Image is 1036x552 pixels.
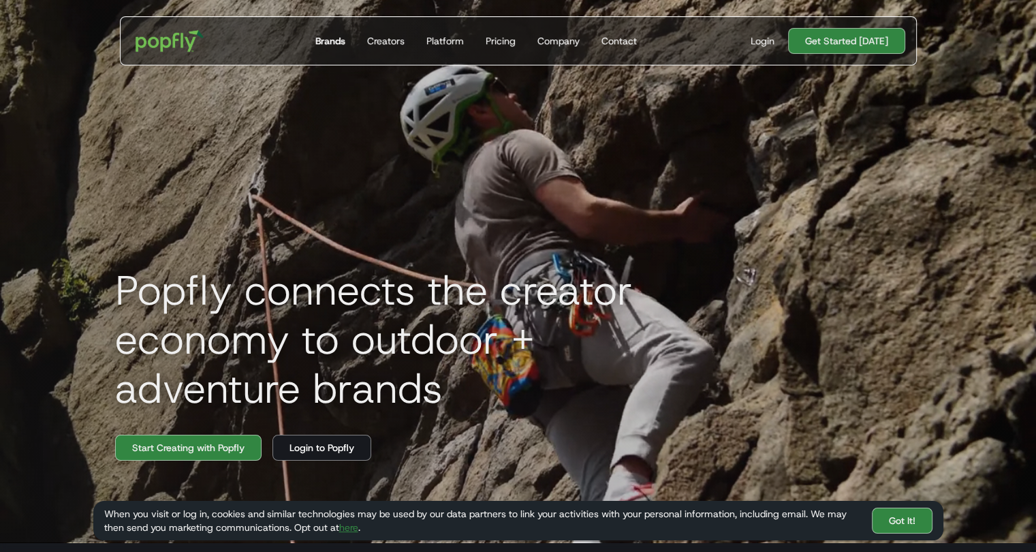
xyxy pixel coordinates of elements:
[486,34,516,48] div: Pricing
[872,508,932,534] a: Got It!
[426,34,464,48] div: Platform
[367,34,405,48] div: Creators
[745,34,780,48] a: Login
[480,17,521,65] a: Pricing
[315,34,345,48] div: Brands
[532,17,585,65] a: Company
[362,17,410,65] a: Creators
[272,435,371,461] a: Login to Popfly
[601,34,637,48] div: Contact
[421,17,469,65] a: Platform
[104,507,861,534] div: When you visit or log in, cookies and similar technologies may be used by our data partners to li...
[310,17,351,65] a: Brands
[126,20,214,61] a: home
[339,521,358,534] a: here
[596,17,642,65] a: Contact
[115,435,262,461] a: Start Creating with Popfly
[104,266,717,413] h1: Popfly connects the creator economy to outdoor + adventure brands
[788,28,905,54] a: Get Started [DATE]
[751,34,774,48] div: Login
[537,34,580,48] div: Company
